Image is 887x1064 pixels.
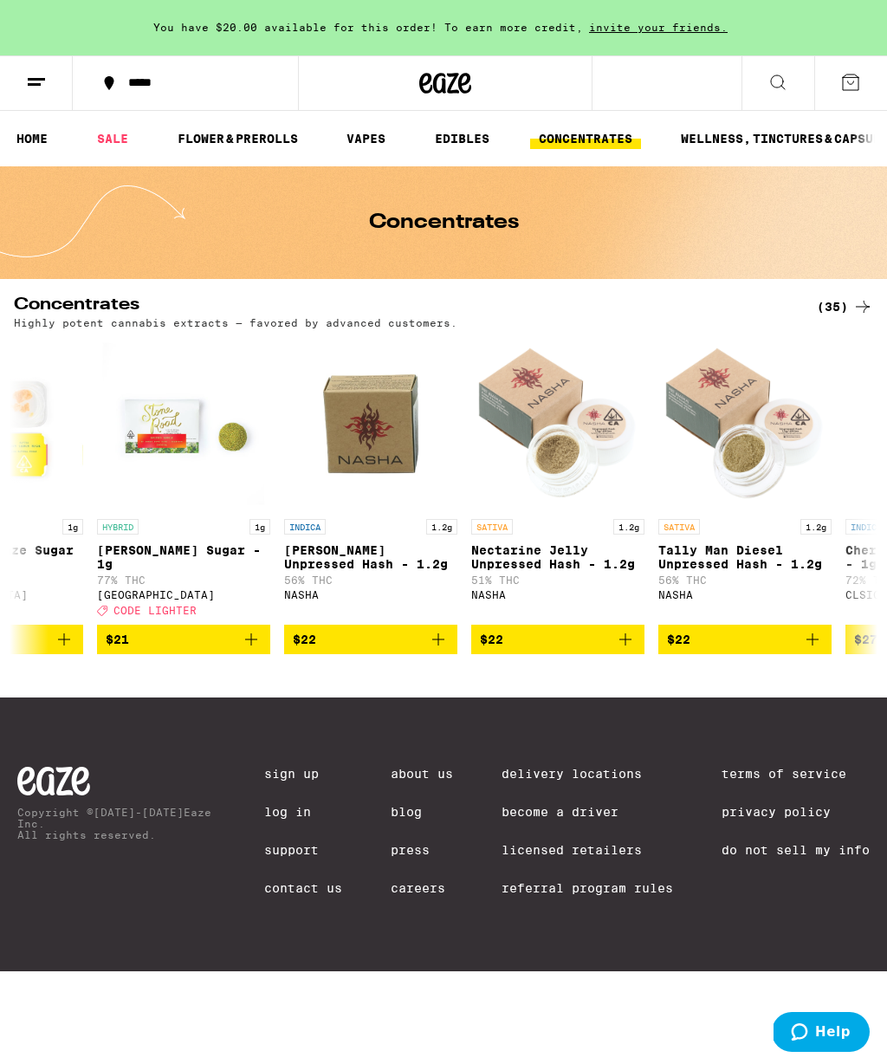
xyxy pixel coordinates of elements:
a: Licensed Retailers [502,843,673,857]
p: 1.2g [613,519,644,535]
p: [PERSON_NAME] Sugar - 1g [97,543,270,571]
a: EDIBLES [426,128,498,149]
h1: Concentrates [369,212,519,233]
div: NASHA [471,589,644,600]
a: Sign Up [264,767,342,781]
a: Privacy Policy [722,805,870,819]
a: Referral Program Rules [502,881,673,895]
span: $22 [667,633,690,646]
img: NASHA - Donny Burger Unpressed Hash - 1.2g [284,337,457,510]
a: Press [391,843,453,857]
p: 1.2g [426,519,457,535]
a: Blog [391,805,453,819]
p: [PERSON_NAME] Unpressed Hash - 1.2g [284,543,457,571]
a: Delivery Locations [502,767,673,781]
a: Open page for Donny Burger Unpressed Hash - 1.2g from NASHA [284,337,457,625]
a: Terms of Service [722,767,870,781]
span: $21 [106,633,129,646]
iframe: Opens a widget where you can find more information [774,1012,870,1055]
a: SALE [88,128,137,149]
p: 56% THC [658,574,832,586]
button: Add to bag [658,625,832,654]
a: Do Not Sell My Info [722,843,870,857]
a: HOME [8,128,56,149]
a: VAPES [338,128,394,149]
a: Log In [264,805,342,819]
span: CODE LIGHTER [113,605,197,616]
a: (35) [817,296,873,317]
a: Open page for Oreo Biscotti Sugar - 1g from Stone Road [97,337,270,625]
p: 77% THC [97,574,270,586]
a: Open page for Nectarine Jelly Unpressed Hash - 1.2g from NASHA [471,337,644,625]
span: invite your friends. [583,22,734,33]
p: 56% THC [284,574,457,586]
p: INDICA [284,519,326,535]
div: NASHA [284,589,457,600]
p: SATIVA [658,519,700,535]
p: Tally Man Diesel Unpressed Hash - 1.2g [658,543,832,571]
p: Copyright © [DATE]-[DATE] Eaze Inc. All rights reserved. [17,807,216,840]
img: NASHA - Nectarine Jelly Unpressed Hash - 1.2g [471,337,644,510]
p: HYBRID [97,519,139,535]
a: Careers [391,881,453,895]
a: Open page for Tally Man Diesel Unpressed Hash - 1.2g from NASHA [658,337,832,625]
p: Nectarine Jelly Unpressed Hash - 1.2g [471,543,644,571]
a: About Us [391,767,453,781]
h2: Concentrates [14,296,788,317]
p: 51% THC [471,574,644,586]
button: Add to bag [97,625,270,654]
img: Stone Road - Oreo Biscotti Sugar - 1g [97,337,270,510]
a: FLOWER & PREROLLS [169,128,307,149]
button: Add to bag [284,625,457,654]
p: 1.2g [800,519,832,535]
p: Highly potent cannabis extracts — favored by advanced customers. [14,317,457,328]
p: 1g [62,519,83,535]
div: NASHA [658,589,832,600]
div: [GEOGRAPHIC_DATA] [97,589,270,600]
span: $22 [293,633,316,646]
span: You have $20.00 available for this order! To earn more credit, [153,22,583,33]
a: Contact Us [264,881,342,895]
a: CONCENTRATES [530,128,641,149]
span: $22 [480,633,503,646]
p: SATIVA [471,519,513,535]
a: Support [264,843,342,857]
img: NASHA - Tally Man Diesel Unpressed Hash - 1.2g [658,337,832,510]
button: Add to bag [471,625,644,654]
p: INDICA [845,519,887,535]
a: Become a Driver [502,805,673,819]
span: $27 [854,633,877,646]
p: 1g [249,519,270,535]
